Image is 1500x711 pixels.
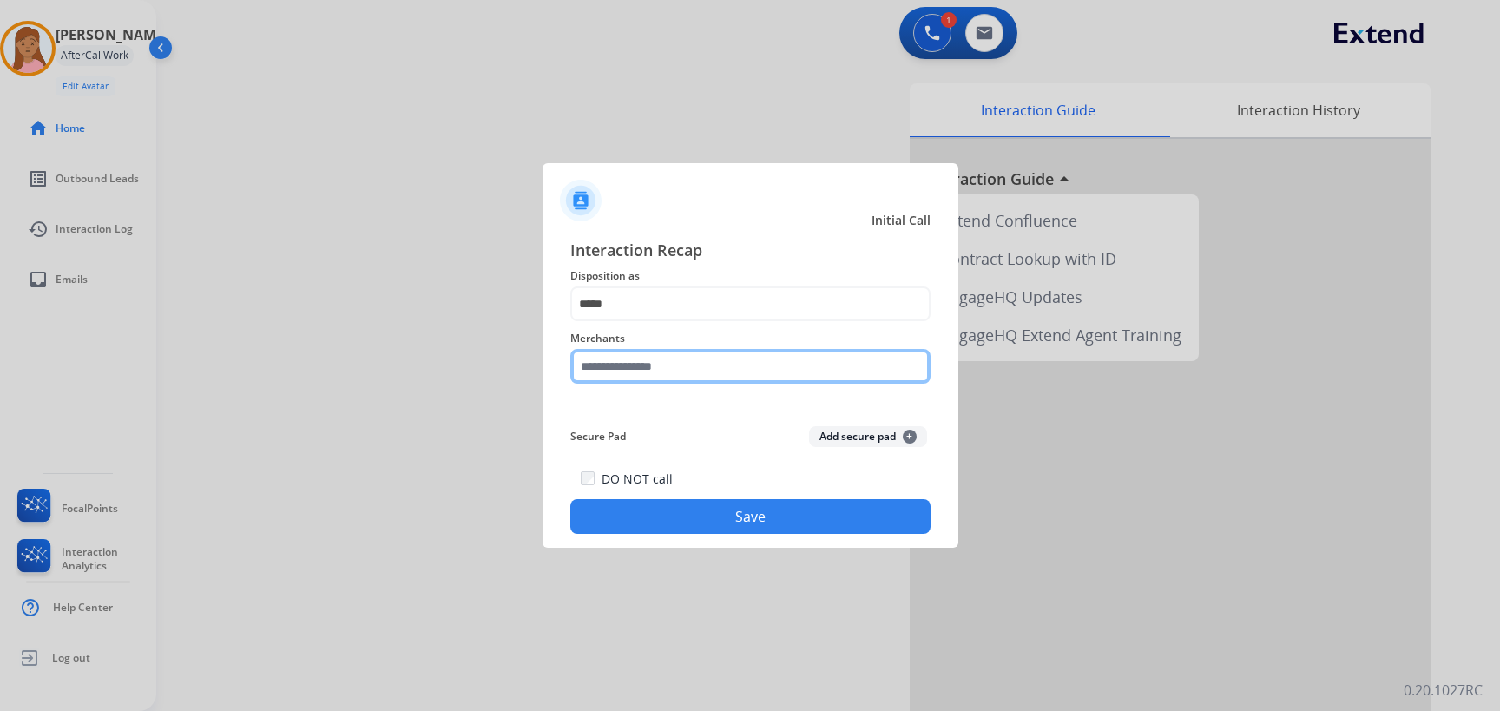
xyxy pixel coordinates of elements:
img: contact-recap-line.svg [570,405,931,405]
label: DO NOT call [602,471,673,488]
span: Secure Pad [570,426,626,447]
img: contactIcon [560,180,602,221]
span: Interaction Recap [570,238,931,266]
span: Disposition as [570,266,931,286]
button: Save [570,499,931,534]
button: Add secure pad+ [809,426,927,447]
span: Initial Call [872,212,931,229]
span: Merchants [570,328,931,349]
span: + [903,430,917,444]
p: 0.20.1027RC [1404,680,1483,701]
